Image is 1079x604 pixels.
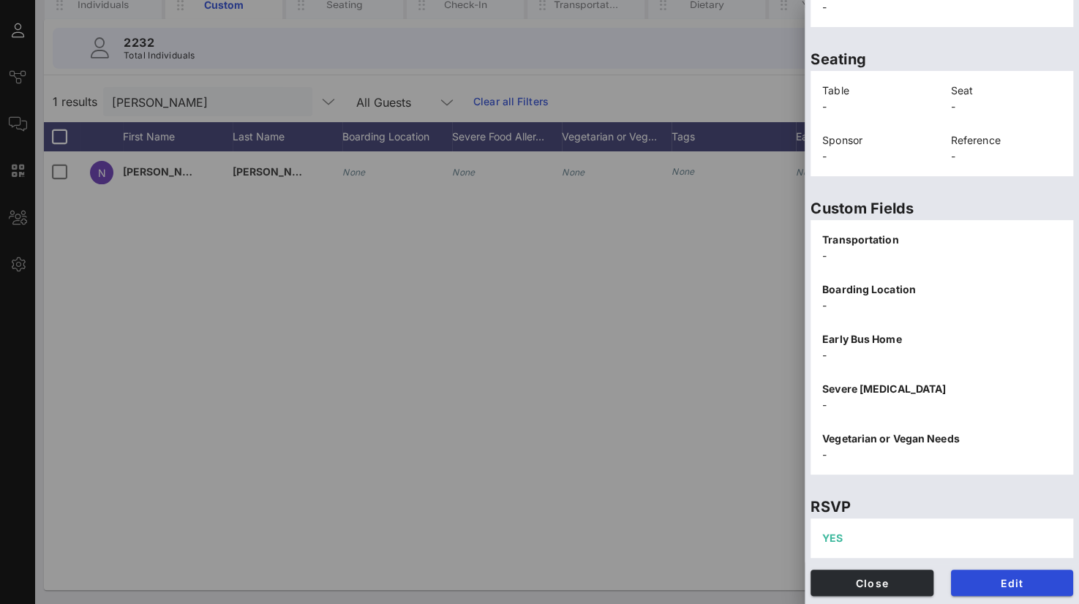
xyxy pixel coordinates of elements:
[822,397,1061,413] p: -
[822,532,843,544] span: YES
[811,197,1073,220] p: Custom Fields
[811,48,1073,71] p: Seating
[811,570,933,596] button: Close
[822,298,1061,314] p: -
[822,1,827,13] span: -
[822,431,1061,447] p: Vegetarian or Vegan Needs
[822,132,933,148] p: Sponsor
[951,99,1062,115] p: -
[822,577,922,589] span: Close
[951,148,1062,165] p: -
[951,132,1062,148] p: Reference
[951,570,1074,596] button: Edit
[822,248,1061,264] p: -
[951,83,1062,99] p: Seat
[822,99,933,115] p: -
[822,282,1061,298] p: Boarding Location
[822,331,1061,347] p: Early Bus Home
[822,148,933,165] p: -
[963,577,1062,589] span: Edit
[822,83,933,99] p: Table
[811,495,1073,518] p: RSVP
[822,347,1061,363] p: -
[822,447,1061,463] p: -
[822,232,1061,248] p: Transportation
[822,381,1061,397] p: Severe [MEDICAL_DATA]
